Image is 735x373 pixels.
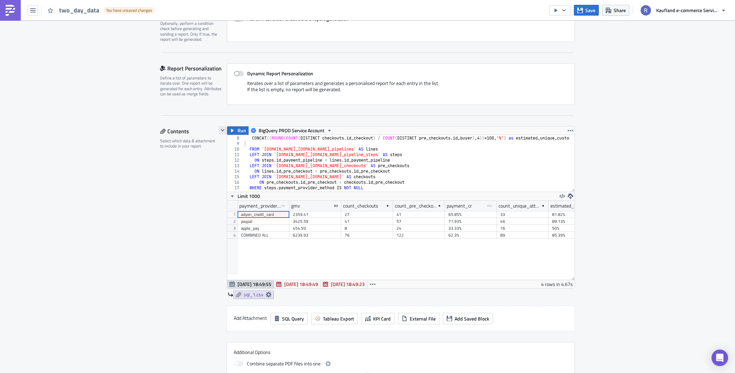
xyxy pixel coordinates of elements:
label: Add Attachment [234,313,267,323]
label: Additional Options [234,349,568,355]
div: Iterates over a list of parameters and generates a personalised report for each entry in the list... [234,80,568,98]
span: sql_1.csv [244,291,263,298]
div: 89.13% [552,218,597,225]
div: 65.85% [448,211,493,218]
span: Save [585,7,595,14]
button: Limit 1000 [227,192,262,200]
div: adyen_credit_card [241,211,286,218]
div: 16 [500,225,545,232]
button: [DATE] 18:49:55 [227,280,274,288]
button: BigQuery PROD Service Account [248,126,335,135]
img: Avatar [640,4,652,16]
button: SQL Query [270,313,308,324]
button: Kaufland e-commerce Services GmbH & Co. KG [636,3,730,18]
div: 41 [397,211,441,218]
div: paypal [241,218,286,225]
div: 46 [500,218,545,225]
span: two_day_data [59,6,100,15]
span: Combine separate PDF files into one [247,360,320,368]
div: 71.93% [448,218,493,225]
span: [DATE] 18:49:23 [331,280,365,288]
div: 13 [227,163,244,169]
span: Add Saved Block [455,315,489,322]
button: Run [227,126,249,135]
div: apple_pay [241,225,286,232]
div: Open Intercom Messenger [711,350,728,366]
span: Tableau Export [323,315,354,322]
span: Share [614,7,626,14]
button: Share [602,5,629,16]
div: COMBINED ALL [241,232,286,239]
div: 41 [345,218,390,225]
div: 8 [345,225,390,232]
span: Limit 1000 [238,192,260,200]
div: 122 [397,232,441,239]
button: KPI Card [361,313,394,324]
div: 57 [397,218,441,225]
span: BigQuery PROD Service Account [259,126,324,135]
div: Select which data & attachment to include in your report. [160,138,218,149]
div: 18 [227,191,244,196]
div: gmv [291,201,300,211]
div: 76 [345,232,390,239]
div: 14 [227,169,244,174]
div: 62.3% [448,232,493,239]
div: payment_cr [447,201,472,211]
div: Report Personalization [160,63,227,74]
button: [DATE] 18:49:49 [274,280,321,288]
button: Add Saved Block [443,313,493,324]
div: 85.39% [552,232,597,239]
button: Hide content [218,126,227,134]
div: 89 [500,232,545,239]
div: 27 [345,211,390,218]
div: 81.82% [552,211,597,218]
div: Define a list of parameters to iterate over. One report will be generated for each entry. Attribu... [160,75,222,97]
div: 10 [227,146,244,152]
div: 12 [227,157,244,163]
div: 24 [397,225,441,232]
div: 4 rows in 4.67s [541,280,573,288]
span: [DATE] 18:49:55 [238,280,271,288]
button: Tableau Export [311,313,358,324]
span: You have unsaved changes [106,8,152,13]
span: External File [410,315,436,322]
div: count_pre_checkouts [395,201,437,211]
div: 3425.59 [293,218,338,225]
span: KPI Card [373,315,391,322]
span: [DATE] 18:49:49 [284,280,318,288]
button: External File [398,313,439,324]
div: estimated_unique_customer_cr [550,201,593,211]
div: 50% [552,225,597,232]
img: PushMetrics [5,5,16,16]
div: 11 [227,152,244,157]
div: count_unique_attempted_buyers [499,201,541,211]
div: 17 [227,185,244,191]
div: 15 [227,174,244,180]
div: Contents [160,126,218,136]
div: count_checkouts [343,201,378,211]
div: 9 [227,141,244,146]
span: SQL Query [282,315,304,322]
div: 33 [500,211,545,218]
div: 8 [227,135,244,141]
div: 16 [227,180,244,185]
strong: Dynamic Report Personalization [247,70,313,77]
div: 6239.93 [293,232,338,239]
button: [DATE] 18:49:23 [320,280,367,288]
div: 2359.41 [293,211,338,218]
a: sql_1.csv [233,290,274,299]
span: Run [238,126,246,135]
div: 454.93 [293,225,338,232]
div: payment_provider_method [239,201,281,211]
span: Kaufland e-commerce Services GmbH & Co. KG [656,7,718,14]
div: 33.33% [448,225,493,232]
button: Save [574,5,599,16]
div: Optionally, perform a condition check before generating and sending a report. Only if true, the r... [160,21,222,42]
